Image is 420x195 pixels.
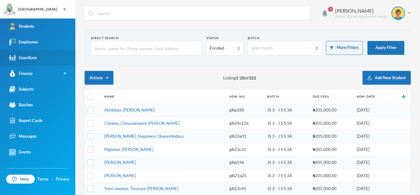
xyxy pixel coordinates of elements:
td: ₦205,000.00 [310,130,354,143]
td: glh22e01 [226,130,264,143]
td: [DATE] [354,104,390,117]
a: [PERSON_NAME], Happiness Oluwashindara [104,134,184,139]
button: More Filters [326,41,363,55]
img: STUDENT [392,7,404,19]
td: glh24c156 [226,117,264,130]
a: Yomi-owoeye, Treasure [PERSON_NAME] [104,186,178,191]
button: Add New Student [363,71,411,85]
td: JS 3 - J S S 3A [264,104,310,117]
button: Actions [85,71,113,85]
span: 4 [328,7,333,12]
td: ₦205,000.00 [310,169,354,182]
td: JS 3 - J S S 3A [264,130,310,143]
a: Terms [38,176,49,182]
td: glh23c31 [226,143,264,156]
span: Listing - of [223,75,256,81]
th: Adm. Date [354,90,390,104]
input: Name, Admin No, Phone number, Email Address [94,42,198,55]
a: Akinlotan, [PERSON_NAME] [104,108,155,112]
th: Name [101,90,226,104]
div: Messages [9,133,37,140]
div: Employees [9,39,38,45]
img: logo [3,3,16,16]
button: Apply Filter [367,41,404,55]
div: Direct Search [91,36,202,40]
td: JS 3 - J S S 3A [264,117,310,130]
td: ₦205,000.00 [310,143,354,156]
td: glh21p25 [226,169,264,182]
div: Students [9,23,34,30]
a: Privacy [56,176,69,182]
div: Select batch [251,45,313,51]
td: [DATE] [354,117,390,130]
div: [PERSON_NAME] [335,7,387,14]
div: · [52,176,53,182]
th: Batch [264,90,310,104]
div: Batches [9,102,33,108]
td: ₦205,000.00 [310,117,354,130]
div: Enrolled [210,45,234,51]
b: 1 [236,75,238,80]
div: Guardians [9,55,37,61]
a: Mgbabor, [PERSON_NAME] [104,147,153,152]
div: Subjects [9,86,34,92]
b: 322 [249,75,256,80]
td: [DATE] [354,130,390,143]
div: Batch [248,36,322,40]
div: [EMAIL_ADDRESS][DOMAIN_NAME] [335,14,387,19]
td: [DATE] [354,169,390,182]
div: Events [9,149,31,155]
b: 20 [240,75,245,80]
td: JS 3 - J S S 3A [264,156,310,169]
a: [PERSON_NAME] [104,173,136,178]
td: JS 3 - J S S 3A [264,169,310,182]
td: [DATE] [354,156,390,169]
td: glhp196 [226,156,264,169]
td: glhp188 [226,104,264,117]
td: JS 3 - J S S 3A [264,143,310,156]
input: Search [97,6,307,20]
th: Due Fees [310,90,354,104]
td: ₦205,000.00 [310,156,354,169]
div: [GEOGRAPHIC_DATA] [18,6,57,12]
div: Report Cards [9,117,42,124]
a: Chineke, Chinazaekpere [PERSON_NAME] [104,121,180,126]
div: Status [206,36,243,40]
a: Help [6,175,35,184]
td: ₦205,000.00 [310,104,354,117]
th: Adm. No. [226,90,264,104]
img: + [402,95,406,99]
td: [DATE] [354,143,390,156]
div: Finance [9,70,33,77]
a: [PERSON_NAME] [104,160,136,165]
img: search [88,11,93,16]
